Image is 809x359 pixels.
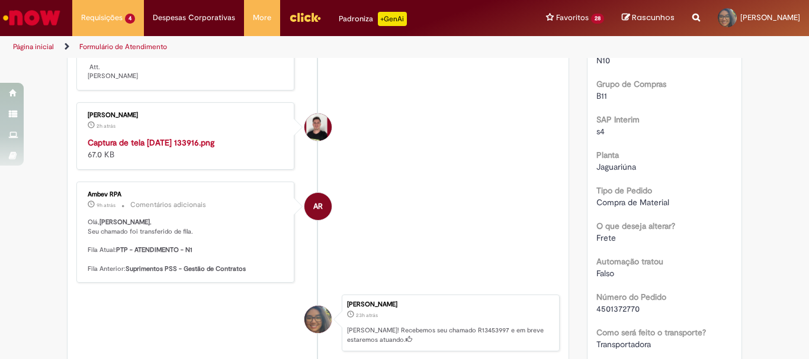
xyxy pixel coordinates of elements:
b: Grupo de Compras [596,79,666,89]
a: Página inicial [13,42,54,51]
span: 4501372770 [596,303,640,314]
time: 28/08/2025 08:06:24 [97,202,115,209]
img: ServiceNow [1,6,62,30]
p: [PERSON_NAME]! Recebemos seu chamado R13453997 e em breve estaremos atuando. [347,326,553,344]
span: Requisições [81,12,123,24]
b: Número do Pedido [596,292,666,302]
span: B11 [596,90,607,101]
b: PTP - ATENDIMENTO - N1 [116,245,192,254]
p: Olá, , Seu chamado foi transferido de fila. Fila Atual: Fila Anterior: [88,218,285,273]
a: Formulário de Atendimento [79,42,167,51]
span: More [253,12,271,24]
span: Falso [596,268,614,279]
span: 28 [591,14,604,24]
span: Frete [596,232,616,243]
div: Ambev RPA [88,191,285,198]
b: Tipo de Pedido [596,185,652,196]
span: Rascunhos [632,12,675,23]
ul: Trilhas de página [9,36,531,58]
b: Como será feito o transporte? [596,327,706,338]
b: Suprimentos PSS - Gestão de Contratos [126,264,246,273]
div: Matheus Henrique Drudi [304,114,332,141]
b: [PERSON_NAME] [99,218,150,227]
div: [PERSON_NAME] [347,301,553,308]
span: AR [313,192,323,221]
div: Maria Julia Marques Dos Santos [304,306,332,333]
div: Padroniza [339,12,407,26]
span: [PERSON_NAME] [740,12,800,22]
span: Compra de Material [596,197,669,208]
span: Transportadora [596,339,651,350]
b: O que deseja alterar? [596,221,675,231]
span: 9h atrás [97,202,115,209]
b: Automação tratou [596,256,663,267]
small: Comentários adicionais [130,200,206,210]
a: Captura de tela [DATE] 133916.png [88,137,214,148]
span: s4 [596,126,605,137]
span: 23h atrás [356,312,378,319]
span: 4 [125,14,135,24]
span: 2h atrás [97,122,115,130]
div: [PERSON_NAME] [88,112,285,119]
span: Jaguariúna [596,161,636,172]
p: +GenAi [378,12,407,26]
span: Despesas Corporativas [153,12,235,24]
span: Favoritos [556,12,589,24]
time: 28/08/2025 15:18:44 [97,122,115,130]
img: click_logo_yellow_360x200.png [289,8,321,26]
div: 67.0 KB [88,137,285,160]
time: 27/08/2025 17:38:52 [356,312,378,319]
div: Ambev RPA [304,193,332,220]
a: Rascunhos [622,12,675,24]
li: Maria Julia Marques Dos Santos [76,295,560,351]
b: SAP Interim [596,114,640,125]
b: Planta [596,150,619,160]
span: N10 [596,55,610,66]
